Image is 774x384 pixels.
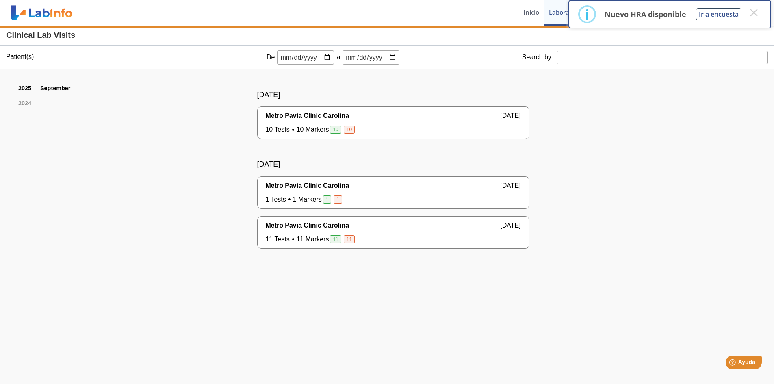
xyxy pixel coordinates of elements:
[334,195,342,204] span: 1
[522,54,557,61] label: Search by
[500,111,520,121] span: [DATE]
[585,7,589,22] div: i
[18,84,31,94] a: 2025
[334,52,343,62] span: a
[500,221,520,230] span: [DATE]
[266,234,356,244] span: 11 Tests 11 Markers
[344,235,355,243] span: 11
[264,52,277,62] span: De
[500,181,520,191] span: [DATE]
[323,195,332,204] span: 1
[605,9,686,19] p: Nuevo HRA disponible
[702,352,765,375] iframe: Help widget launcher
[266,111,349,121] span: Metro Pavia Clinic Carolina
[6,30,768,40] h4: Clinical Lab Visits
[696,8,741,20] button: Ir a encuesta
[40,84,70,93] li: September
[277,50,334,65] input: mm/dd/yyyy
[266,195,344,204] span: 1 Tests 1 Markers
[330,126,341,134] span: 10
[266,181,349,191] span: Metro Pavia Clinic Carolina
[257,160,529,169] h5: [DATE]
[343,50,399,65] input: mm/dd/yyyy
[18,99,31,108] a: 2024
[344,126,355,134] span: 10
[330,235,341,243] span: 11
[257,91,529,100] h5: [DATE]
[266,221,349,230] span: Metro Pavia Clinic Carolina
[746,5,761,20] button: Close this dialog
[266,125,356,135] span: 10 Tests 10 Markers
[6,53,34,61] label: Patient(s)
